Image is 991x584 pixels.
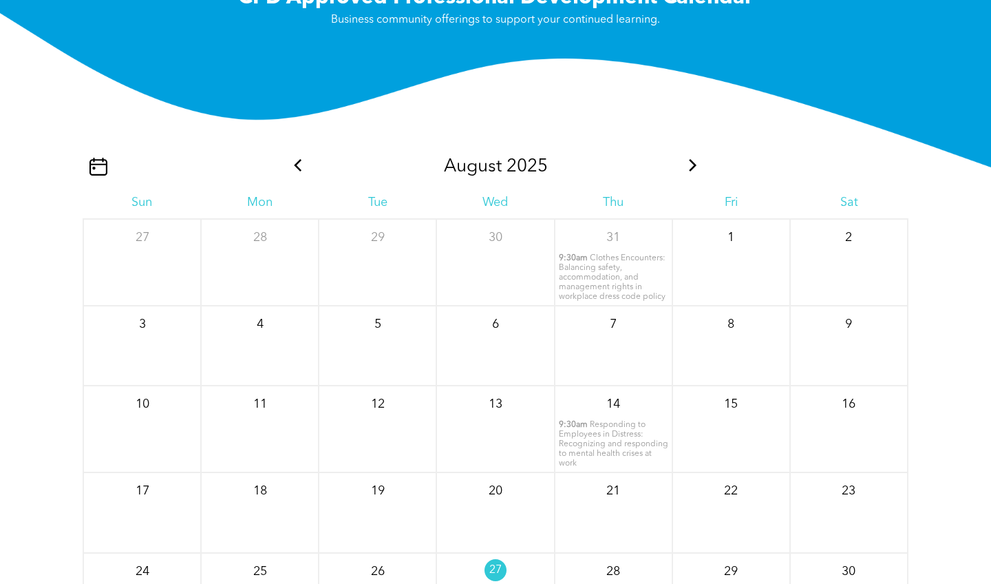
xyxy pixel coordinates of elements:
[601,559,626,584] p: 28
[130,312,155,337] p: 3
[836,312,861,337] p: 9
[444,158,502,176] span: August
[248,479,273,503] p: 18
[436,195,554,210] div: Wed
[601,479,626,503] p: 21
[559,253,588,263] span: 9:30am
[200,195,318,210] div: Mon
[601,392,626,417] p: 14
[483,225,508,250] p: 30
[83,195,200,210] div: Sun
[130,479,155,503] p: 17
[248,312,273,337] p: 4
[365,559,390,584] p: 26
[559,421,668,468] span: Responding to Employees in Distress: Recognizing and responding to mental health crises at work
[365,225,390,250] p: 29
[365,312,390,337] p: 5
[718,312,743,337] p: 8
[365,392,390,417] p: 12
[484,559,507,581] p: 27
[248,392,273,417] p: 11
[130,392,155,417] p: 10
[672,195,790,210] div: Fri
[559,254,665,301] span: Clothes Encounters: Balancing safety, accommodation, and management rights in workplace dress cod...
[836,392,861,417] p: 16
[130,559,155,584] p: 24
[601,225,626,250] p: 31
[836,559,861,584] p: 30
[718,479,743,503] p: 22
[555,195,672,210] div: Thu
[365,479,390,503] p: 19
[319,195,436,210] div: Tue
[559,420,588,430] span: 9:30am
[483,312,508,337] p: 6
[718,392,743,417] p: 15
[483,479,508,503] p: 20
[248,225,273,250] p: 28
[130,225,155,250] p: 27
[791,195,908,210] div: Sat
[836,225,861,250] p: 2
[601,312,626,337] p: 7
[718,225,743,250] p: 1
[483,392,508,417] p: 13
[836,479,861,503] p: 23
[718,559,743,584] p: 29
[507,158,548,176] span: 2025
[248,559,273,584] p: 25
